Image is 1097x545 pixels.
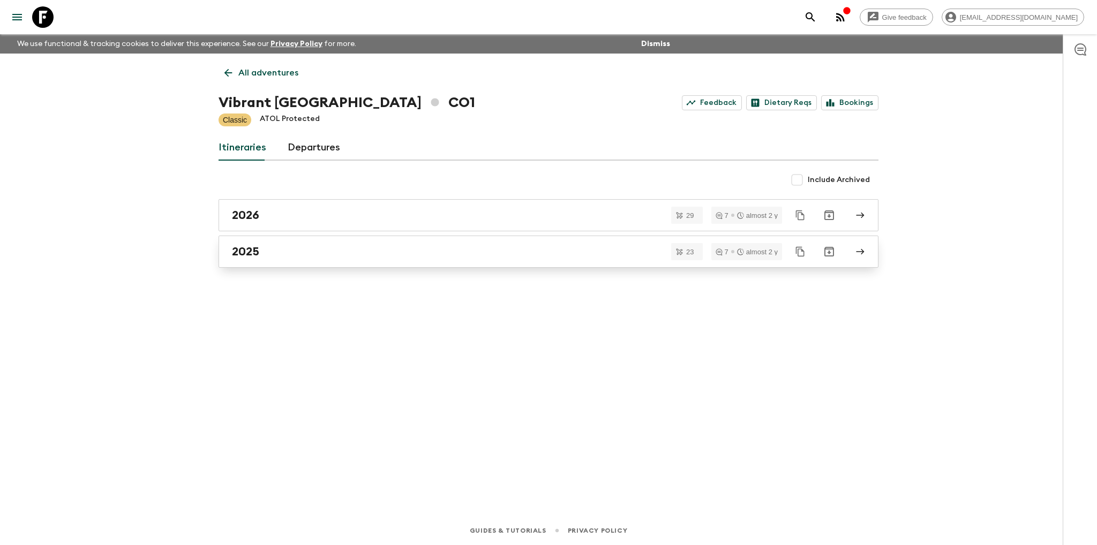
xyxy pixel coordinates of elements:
button: menu [6,6,28,28]
div: 7 [716,248,728,255]
p: We use functional & tracking cookies to deliver this experience. See our for more. [13,34,360,54]
span: Include Archived [808,175,870,185]
button: Dismiss [638,36,673,51]
p: All adventures [238,66,298,79]
h2: 2025 [232,245,259,259]
button: Archive [818,241,840,262]
a: 2025 [219,236,878,268]
h2: 2026 [232,208,259,222]
button: search adventures [800,6,821,28]
a: Feedback [682,95,742,110]
a: 2026 [219,199,878,231]
p: Classic [223,115,247,125]
p: ATOL Protected [260,113,320,126]
button: Duplicate [791,206,810,225]
a: All adventures [219,62,304,84]
a: Guides & Tutorials [470,525,546,536]
span: [EMAIL_ADDRESS][DOMAIN_NAME] [954,13,1084,21]
a: Give feedback [860,9,933,26]
a: Dietary Reqs [746,95,817,110]
div: almost 2 y [737,212,778,219]
a: Privacy Policy [271,40,322,48]
div: [EMAIL_ADDRESS][DOMAIN_NAME] [942,9,1084,26]
div: almost 2 y [737,248,778,255]
span: 29 [680,212,700,219]
a: Privacy Policy [568,525,627,536]
h1: Vibrant [GEOGRAPHIC_DATA] CO1 [219,92,475,113]
span: Give feedback [876,13,933,21]
a: Bookings [821,95,878,110]
div: 7 [716,212,728,219]
button: Duplicate [791,242,810,261]
span: 23 [680,248,700,255]
a: Itineraries [219,135,266,161]
button: Archive [818,205,840,226]
a: Departures [288,135,340,161]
